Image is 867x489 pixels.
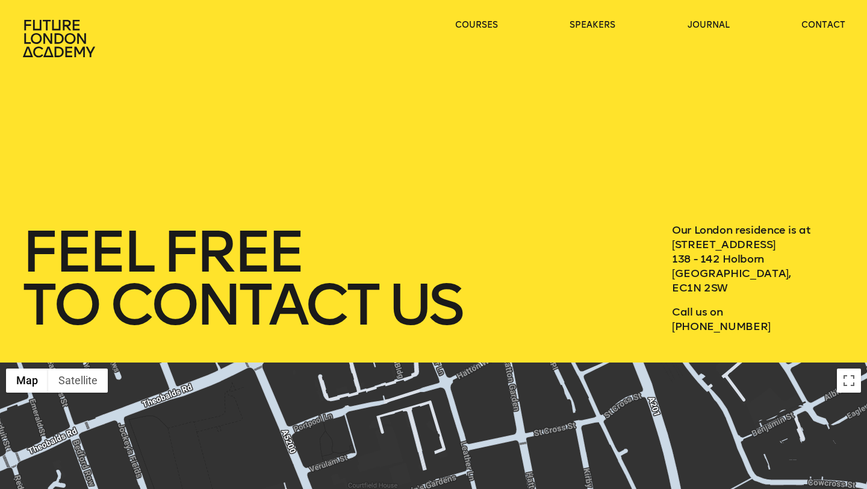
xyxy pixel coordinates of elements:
p: Our London residence is at [STREET_ADDRESS] 138 - 142 Holborn [GEOGRAPHIC_DATA], EC1N 2SW [672,223,845,295]
p: Call us on [PHONE_NUMBER] [672,305,845,334]
button: Show street map [6,369,48,393]
button: Show satellite imagery [48,369,108,393]
a: courses [455,19,498,31]
a: journal [688,19,730,31]
button: Toggle fullscreen view [837,369,861,393]
h1: feel free to contact us [22,225,629,331]
a: speakers [570,19,615,31]
a: contact [801,19,845,31]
